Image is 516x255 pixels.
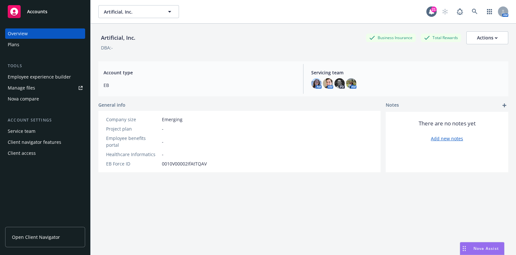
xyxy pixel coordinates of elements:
span: - [162,125,164,132]
span: Notes [386,101,399,109]
a: Client navigator features [5,137,85,147]
img: photo [346,78,356,89]
a: Report a Bug [453,5,466,18]
span: Artificial, Inc. [104,8,160,15]
a: Start snowing [439,5,451,18]
a: Employee experience builder [5,72,85,82]
div: Account settings [5,117,85,123]
div: Tools [5,63,85,69]
div: Client navigator features [8,137,61,147]
div: Service team [8,126,35,136]
div: Client access [8,148,36,158]
a: Plans [5,39,85,50]
div: Company size [106,116,159,123]
span: EB [104,82,295,89]
span: 0010V00002IfAtTQAV [162,160,207,167]
a: Service team [5,126,85,136]
div: Artificial, Inc. [98,34,138,42]
a: Switch app [483,5,496,18]
div: 21 [431,6,437,12]
span: General info [98,101,125,108]
div: Employee benefits portal [106,135,159,148]
span: - [162,151,164,158]
img: photo [323,78,333,89]
button: Actions [466,31,508,44]
span: - [162,138,164,145]
span: Open Client Navigator [12,234,60,240]
div: Project plan [106,125,159,132]
div: EB Force ID [106,160,159,167]
div: Drag to move [460,242,468,255]
div: Total Rewards [421,34,461,42]
div: DBA: - [101,44,113,51]
a: Overview [5,28,85,39]
button: Nova Assist [460,242,504,255]
span: Accounts [27,9,47,14]
button: Artificial, Inc. [98,5,179,18]
div: Overview [8,28,28,39]
span: Emerging [162,116,183,123]
span: There are no notes yet [419,120,476,127]
span: Nova Assist [473,246,499,251]
div: Nova compare [8,94,39,104]
div: Actions [477,32,498,44]
a: Client access [5,148,85,158]
a: Accounts [5,3,85,21]
img: photo [334,78,345,89]
div: Business Insurance [366,34,416,42]
a: Search [468,5,481,18]
span: Account type [104,69,295,76]
a: add [501,101,508,109]
img: photo [311,78,322,89]
div: Employee experience builder [8,72,71,82]
div: Healthcare Informatics [106,151,159,158]
a: Manage files [5,83,85,93]
div: Manage files [8,83,35,93]
a: Add new notes [431,135,463,142]
span: Servicing team [311,69,503,76]
a: Nova compare [5,94,85,104]
div: Plans [8,39,19,50]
